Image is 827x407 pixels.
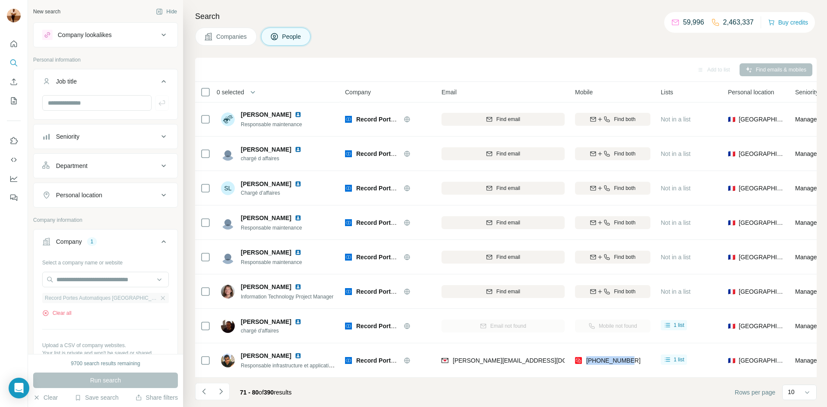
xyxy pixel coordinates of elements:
button: Find email [441,182,565,195]
img: Avatar [7,9,21,22]
div: Open Intercom Messenger [9,378,29,398]
button: Find both [575,113,650,126]
img: Logo of Record Portes Automatiques France [345,185,352,192]
span: Not in a list [661,219,690,226]
button: Find both [575,285,650,298]
button: Share filters [135,393,178,402]
span: Not in a list [661,288,690,295]
span: Manager [795,150,819,157]
img: Avatar [221,354,235,367]
span: Find both [614,184,635,192]
span: Record Portes Automatiques [GEOGRAPHIC_DATA] [356,288,505,295]
img: Avatar [221,250,235,264]
button: Buy credits [768,16,808,28]
span: Find email [496,115,520,123]
img: LinkedIn logo [295,180,302,187]
span: [PERSON_NAME][EMAIL_ADDRESS][DOMAIN_NAME] [453,357,604,364]
span: results [240,389,292,396]
span: 0 selected [217,88,244,96]
span: [GEOGRAPHIC_DATA] [739,149,785,158]
button: Use Surfe API [7,152,21,168]
button: Clear [33,393,58,402]
span: Find both [614,115,635,123]
p: Your list is private and won't be saved or shared. [42,349,169,357]
img: LinkedIn logo [295,146,302,153]
span: [PERSON_NAME] [241,283,291,291]
span: Record Portes Automatiques [GEOGRAPHIC_DATA] [356,185,505,192]
div: New search [33,8,60,16]
span: Record Portes Automatiques [GEOGRAPHIC_DATA] [45,294,158,302]
span: Manager [795,323,819,329]
button: Find both [575,216,650,229]
span: Find email [496,150,520,158]
div: Department [56,162,87,170]
button: Clear all [42,309,72,317]
div: Seniority [56,132,79,141]
span: Find email [496,288,520,295]
span: Record Portes Automatiques [GEOGRAPHIC_DATA] [356,254,505,261]
span: Not in a list [661,150,690,157]
span: [GEOGRAPHIC_DATA] [739,184,785,193]
img: provider prospeo logo [575,356,582,365]
img: Logo of Record Portes Automatiques France [345,254,352,261]
span: Find email [496,253,520,261]
button: Find both [575,147,650,160]
div: SL [221,181,235,195]
button: Personal location [34,185,177,205]
span: Find email [496,219,520,227]
button: Save search [75,393,118,402]
p: Upload a CSV of company websites. [42,342,169,349]
span: of [259,389,264,396]
span: Responsable maintenance [241,225,302,231]
span: Find both [614,150,635,158]
img: Logo of Record Portes Automatiques France [345,288,352,295]
span: [PERSON_NAME] [241,317,291,326]
button: Hide [150,5,183,18]
img: LinkedIn logo [295,214,302,221]
img: Logo of Record Portes Automatiques France [345,357,352,364]
span: 390 [264,389,274,396]
span: Rows per page [735,388,775,397]
span: 🇫🇷 [728,253,735,261]
span: Personal location [728,88,774,96]
span: Email [441,88,457,96]
span: Find both [614,253,635,261]
span: Mobile [575,88,593,96]
span: chargé d'affaires [241,327,312,335]
img: Logo of Record Portes Automatiques France [345,150,352,157]
span: Responsable maintenance [241,259,302,265]
button: Find email [441,113,565,126]
img: LinkedIn logo [295,249,302,256]
span: [PERSON_NAME] [241,180,291,188]
img: LinkedIn logo [295,318,302,325]
span: Find both [614,288,635,295]
div: 1 [87,238,97,245]
span: Record Portes Automatiques [GEOGRAPHIC_DATA] [356,219,505,226]
button: My lists [7,93,21,109]
img: Avatar [221,112,235,126]
span: [PERSON_NAME] [241,351,291,360]
span: Not in a list [661,116,690,123]
span: 1 list [674,321,684,329]
img: LinkedIn logo [295,283,302,290]
div: Company [56,237,82,246]
button: Job title [34,71,177,95]
span: Not in a list [661,185,690,192]
span: 🇫🇷 [728,115,735,124]
img: Logo of Record Portes Automatiques France [345,116,352,123]
p: 2,463,337 [723,17,754,28]
span: [GEOGRAPHIC_DATA] [739,253,785,261]
span: [GEOGRAPHIC_DATA] [739,115,785,124]
span: Manager [795,357,819,364]
button: Quick start [7,36,21,52]
span: Manager [795,116,819,123]
span: Companies [216,32,248,41]
span: [GEOGRAPHIC_DATA] [739,322,785,330]
button: Enrich CSV [7,74,21,90]
span: Manager [795,219,819,226]
span: Responsable maintenance [241,121,302,127]
p: 10 [788,388,795,396]
button: Find both [575,251,650,264]
span: Manager [795,288,819,295]
span: Seniority [795,88,818,96]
